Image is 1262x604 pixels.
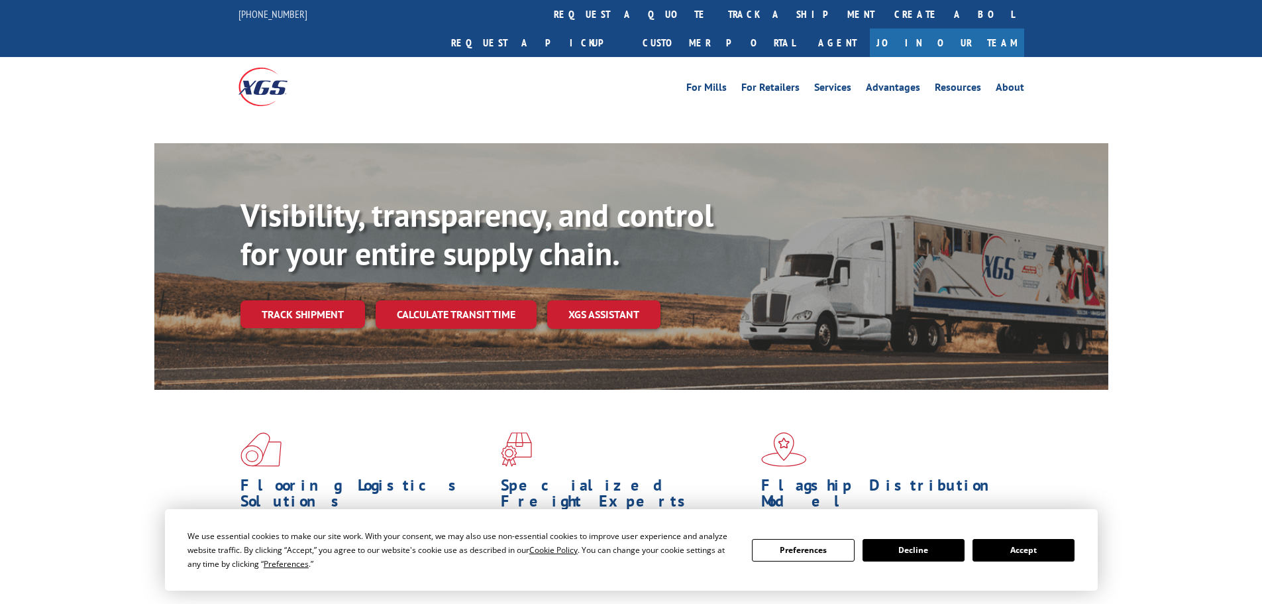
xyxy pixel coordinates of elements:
[752,539,854,562] button: Preferences
[240,432,282,467] img: xgs-icon-total-supply-chain-intelligence-red
[935,82,981,97] a: Resources
[238,7,307,21] a: [PHONE_NUMBER]
[240,300,365,328] a: Track shipment
[529,544,578,556] span: Cookie Policy
[501,477,751,516] h1: Specialized Freight Experts
[996,82,1024,97] a: About
[973,539,1075,562] button: Accept
[761,477,1012,516] h1: Flagship Distribution Model
[240,477,491,516] h1: Flooring Logistics Solutions
[866,82,920,97] a: Advantages
[240,194,713,274] b: Visibility, transparency, and control for your entire supply chain.
[633,29,805,57] a: Customer Portal
[814,82,851,97] a: Services
[264,558,309,570] span: Preferences
[501,432,532,467] img: xgs-icon-focused-on-flooring-red
[741,82,800,97] a: For Retailers
[165,509,1098,591] div: Cookie Consent Prompt
[376,300,537,329] a: Calculate transit time
[863,539,965,562] button: Decline
[761,432,807,467] img: xgs-icon-flagship-distribution-model-red
[547,300,660,329] a: XGS ASSISTANT
[805,29,870,57] a: Agent
[187,529,736,571] div: We use essential cookies to make our site work. With your consent, we may also use non-essential ...
[870,29,1024,57] a: Join Our Team
[441,29,633,57] a: Request a pickup
[686,82,727,97] a: For Mills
